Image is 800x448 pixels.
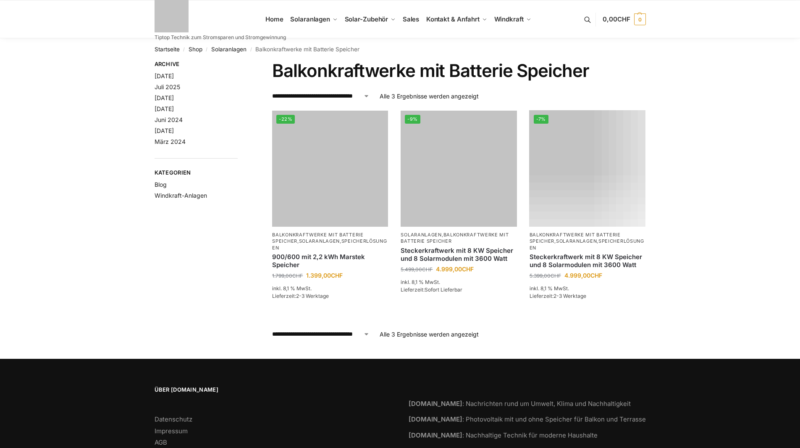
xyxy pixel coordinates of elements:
a: Speicherlösungen [272,238,387,250]
a: Steckerkraftwerk mit 8 KW Speicher und 8 Solarmodulen mit 3600 Watt [401,247,517,263]
a: -22%Balkonkraftwerk mit Marstek Speicher [272,111,388,227]
button: Close filters [238,61,243,70]
a: [DATE] [155,94,174,101]
p: Alle 3 Ergebnisse werden angezeigt [380,330,479,339]
span: CHF [422,266,433,273]
span: Kontakt & Anfahrt [426,15,480,23]
bdi: 4.999,00 [564,272,602,279]
span: Kategorien [155,169,238,177]
img: Steckerkraftwerk mit 8 KW Speicher und 8 Solarmodulen mit 3600 Watt [401,111,517,227]
bdi: 1.799,00 [272,273,303,279]
a: Startseite [155,46,180,53]
span: Über [DOMAIN_NAME] [155,386,392,394]
span: Archive [155,60,238,69]
a: 900/600 mit 2,2 kWh Marstek Speicher [272,253,388,269]
a: März 2024 [155,138,186,145]
span: Sales [403,15,420,23]
span: / [202,46,211,53]
img: Steckerkraftwerk mit 8 KW Speicher und 8 Solarmodulen mit 3600 Watt [530,111,645,227]
a: Windkraft-Anlagen [155,192,207,199]
a: Steckerkraftwerk mit 8 KW Speicher und 8 Solarmodulen mit 3600 Watt [530,253,645,269]
p: Tiptop Technik zum Stromsparen und Stromgewinnung [155,35,286,40]
a: Balkonkraftwerke mit Batterie Speicher [401,232,509,244]
a: Balkonkraftwerke mit Batterie Speicher [272,232,363,244]
a: Sales [399,0,422,38]
span: / [247,46,255,53]
p: Alle 3 Ergebnisse werden angezeigt [380,92,479,101]
select: Shop-Reihenfolge [272,92,370,101]
p: , [401,232,517,245]
nav: Breadcrumb [155,38,646,60]
a: Solaranlagen [299,238,340,244]
a: [DATE] [155,105,174,112]
span: Lieferzeit: [530,293,586,299]
a: Kontakt & Anfahrt [422,0,490,38]
span: CHF [617,15,630,23]
strong: [DOMAIN_NAME] [409,431,462,439]
span: Lieferzeit: [401,286,462,293]
a: [DATE] [155,127,174,134]
bdi: 1.399,00 [306,272,343,279]
a: Juli 2025 [155,83,180,90]
select: Shop-Reihenfolge [272,330,370,339]
a: [DATE] [155,72,174,80]
a: Solaranlagen [287,0,341,38]
span: Windkraft [494,15,524,23]
a: AGB [155,438,167,446]
span: CHF [331,272,343,279]
a: [DOMAIN_NAME]: Nachhaltige Technik für moderne Haushalte [409,431,598,439]
span: Solar-Zubehör [345,15,388,23]
span: 0 [634,13,646,25]
p: inkl. 8,1 % MwSt. [272,285,388,292]
a: Solaranlagen [401,232,441,238]
strong: [DOMAIN_NAME] [409,400,462,408]
a: [DOMAIN_NAME]: Photovoltaik mit und ohne Speicher für Balkon und Terrasse [409,415,646,423]
span: 2-3 Werktage [553,293,586,299]
a: -7%Steckerkraftwerk mit 8 KW Speicher und 8 Solarmodulen mit 3600 Watt [530,111,645,227]
a: Juni 2024 [155,116,183,123]
a: 0,00CHF 0 [603,7,645,32]
p: , , [272,232,388,251]
p: , , [530,232,645,251]
a: -9%Steckerkraftwerk mit 8 KW Speicher und 8 Solarmodulen mit 3600 Watt [401,111,517,227]
span: Lieferzeit: [272,293,329,299]
a: [DOMAIN_NAME]: Nachrichten rund um Umwelt, Klima und Nachhaltigkeit [409,400,631,408]
a: Speicherlösungen [530,238,644,250]
span: / [180,46,189,53]
p: inkl. 8,1 % MwSt. [401,278,517,286]
bdi: 5.499,00 [401,266,433,273]
span: Solaranlagen [290,15,330,23]
a: Balkonkraftwerke mit Batterie Speicher [530,232,621,244]
h1: Balkonkraftwerke mit Batterie Speicher [272,60,645,81]
span: CHF [551,273,561,279]
span: Sofort Lieferbar [425,286,462,293]
a: Solaranlagen [211,46,247,53]
a: Solaranlagen [556,238,597,244]
p: inkl. 8,1 % MwSt. [530,285,645,292]
strong: [DOMAIN_NAME] [409,415,462,423]
a: Windkraft [490,0,535,38]
span: 0,00 [603,15,630,23]
a: Impressum [155,427,188,435]
a: Shop [189,46,202,53]
img: Balkonkraftwerk mit Marstek Speicher [272,111,388,227]
a: Blog [155,181,167,188]
bdi: 4.999,00 [436,265,474,273]
a: Solar-Zubehör [341,0,399,38]
bdi: 5.399,00 [530,273,561,279]
span: CHF [292,273,303,279]
span: CHF [462,265,474,273]
span: CHF [590,272,602,279]
span: 2-3 Werktage [296,293,329,299]
a: Datenschutz [155,415,192,423]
